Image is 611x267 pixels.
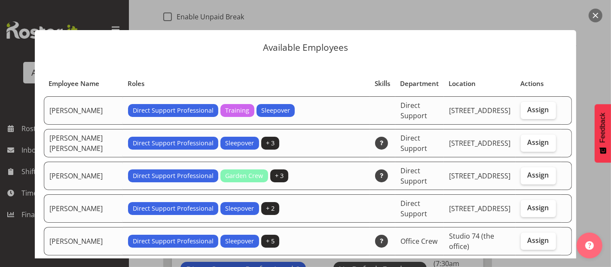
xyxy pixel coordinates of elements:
span: Employee Name [49,79,99,89]
span: Assign [528,171,549,179]
span: Direct Support Professional [133,106,214,115]
span: Sleepover [226,138,254,148]
span: Direct Support Professional [133,204,214,213]
td: [PERSON_NAME] [44,227,123,255]
td: [PERSON_NAME] [PERSON_NAME] [44,129,123,157]
span: + 3 [266,138,275,148]
span: Assign [528,203,549,212]
td: [PERSON_NAME] [44,162,123,190]
td: [PERSON_NAME] [44,96,123,125]
span: + 5 [266,236,275,246]
span: Training [226,106,250,115]
span: [STREET_ADDRESS] [449,138,510,148]
span: + 2 [266,204,275,213]
span: Department [400,79,439,89]
span: Direct Support [400,166,427,186]
span: Sleepover [226,204,254,213]
span: Assign [528,105,549,114]
p: Available Employees [43,43,568,52]
span: Direct Support [400,199,427,218]
span: [STREET_ADDRESS] [449,204,510,213]
span: Direct Support Professional [133,171,214,181]
span: Sleepover [261,106,290,115]
button: Feedback - Show survey [595,104,611,163]
span: Direct Support [400,101,427,120]
td: [PERSON_NAME] [44,194,123,223]
span: + 3 [275,171,284,181]
span: Assign [528,236,549,245]
span: Sleepover [226,236,254,246]
span: Skills [375,79,391,89]
span: Studio 74 (the office) [449,231,494,251]
span: [STREET_ADDRESS] [449,171,510,181]
span: Direct Support Professional [133,236,214,246]
span: Direct Support Professional [133,138,214,148]
span: Actions [520,79,544,89]
span: Assign [528,138,549,147]
span: Direct Support [400,133,427,153]
span: Roles [128,79,144,89]
span: Garden Crew [226,171,263,181]
span: Location [449,79,476,89]
span: Office Crew [400,236,437,246]
img: help-xxl-2.png [585,241,594,250]
span: Feedback [599,113,607,143]
span: [STREET_ADDRESS] [449,106,510,115]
